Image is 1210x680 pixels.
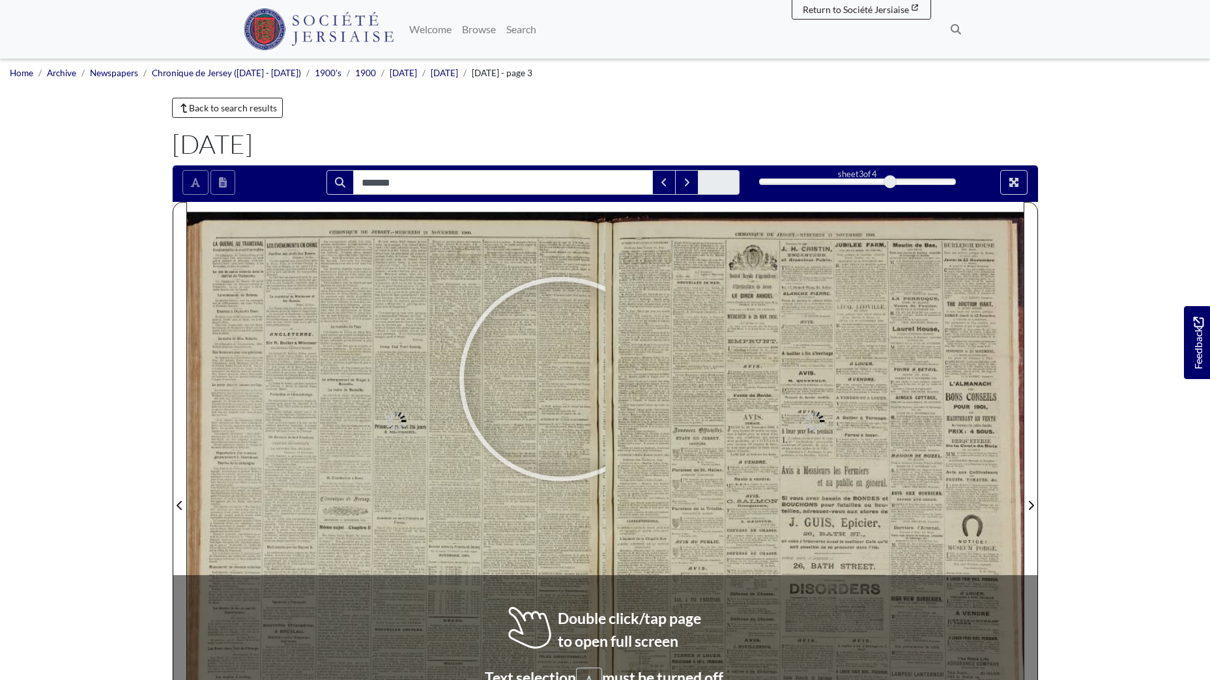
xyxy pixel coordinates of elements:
span: [DATE] - page 3 [472,68,532,78]
a: Société Jersiaise logo [244,5,394,53]
button: Next Match [675,170,699,195]
a: Archive [47,68,76,78]
span: Feedback [1190,317,1206,369]
a: Browse [457,16,501,42]
button: Open transcription window [210,170,235,195]
a: Back to search results [172,98,283,118]
a: Welcome [404,16,457,42]
a: 1900 [355,68,376,78]
a: [DATE] [390,68,417,78]
a: Newspapers [90,68,138,78]
button: Toggle text selection (Alt+T) [182,170,209,195]
a: Chronique de Jersey ([DATE] - [DATE]) [152,68,301,78]
button: Full screen mode [1000,170,1028,195]
h1: [DATE] [172,128,1039,160]
a: 1900's [315,68,341,78]
span: 3 [859,169,863,179]
a: [DATE] [431,68,458,78]
a: Search [501,16,541,42]
a: Home [10,68,33,78]
img: Société Jersiaise [244,8,394,50]
button: Search [326,170,354,195]
button: Previous Match [652,170,676,195]
a: Would you like to provide feedback? [1184,306,1210,379]
input: Search for [353,170,653,195]
div: sheet of 4 [759,168,956,180]
span: Return to Société Jersiaise [803,4,909,15]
